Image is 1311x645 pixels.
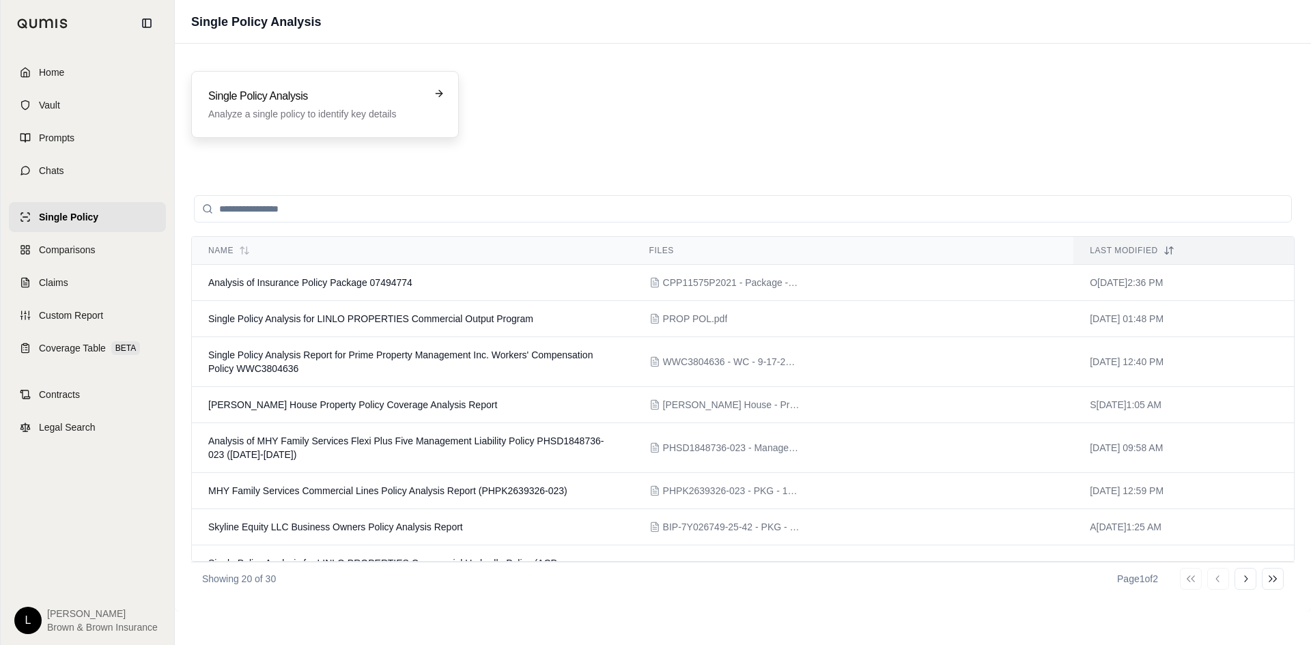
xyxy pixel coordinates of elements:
span: Chats [39,164,64,177]
a: Prompts [9,123,166,153]
td: [DATE] 01:48 PM [1073,301,1294,337]
span: Millan House Property Policy Coverage Analysis Report [208,399,497,410]
span: Home [39,66,64,79]
span: [PERSON_NAME] [47,607,158,620]
span: Skyline Equity LLC Business Owners Policy Analysis Report [208,521,463,532]
span: Contracts [39,388,80,401]
span: PHSD1848736-023 - Management Liability - 1-1-25-26 - Policy.pdf [663,441,800,455]
span: Single Policy Analysis for LINLO PROPERTIES Commercial Umbrella Policy (ACP CU013201982696) [208,558,557,582]
span: BIP-7Y026749-25-42 - PKG - 8-6-25-26 - Policy.pdf [663,520,800,534]
td: [DATE] 12:40 PM [1073,337,1294,387]
th: Files [633,237,1074,265]
span: Single Policy Analysis for LINLO PROPERTIES Commercial Output Program [208,313,533,324]
span: Analysis of MHY Family Services Flexi Plus Five Management Liability Policy PHSD1848736-023 (2025... [208,435,604,460]
p: Showing 20 of 30 [202,572,276,586]
span: PHPK2639326-023 - PKG - 1-1-25-26 - Policy.pdf [663,484,800,498]
span: Comparisons [39,243,95,257]
div: Page 1 of 2 [1117,572,1158,586]
h3: Single Policy Analysis [208,88,423,104]
h1: Single Policy Analysis [191,12,321,31]
span: Single Policy [39,210,98,224]
p: Analyze a single policy to identify key details [208,107,423,121]
a: Coverage TableBETA [9,333,166,363]
span: Legal Search [39,420,96,434]
div: Last modified [1090,245,1278,256]
button: Collapse sidebar [136,12,158,34]
a: Claims [9,268,166,298]
a: Contracts [9,379,166,410]
span: Vault [39,98,60,112]
a: Home [9,57,166,87]
span: CPP11575P2021 - Package - 3-31-25-26 - Policy.pdf [663,276,800,289]
span: Millan House - Property Policy.pdf [663,398,800,412]
span: Analysis of Insurance Policy Package 07494774 [208,277,412,288]
td: [DATE] 09:58 AM [1073,423,1294,473]
span: Claims [39,276,68,289]
span: Coverage Table [39,341,106,355]
span: Single Policy Analysis Report for Prime Property Management Inc. Workers' Compensation Policy WWC... [208,349,593,374]
td: A[DATE]1:25 AM [1073,509,1294,545]
td: [DATE] 12:59 PM [1073,473,1294,509]
span: WWC3804636 - WC - 9-17-25-26.pdf [663,355,800,369]
td: O[DATE]2:36 PM [1073,265,1294,301]
a: Custom Report [9,300,166,330]
a: Legal Search [9,412,166,442]
div: Name [208,245,617,256]
span: BETA [111,341,140,355]
span: PROP POL.pdf [663,312,728,326]
a: Vault [9,90,166,120]
span: MHY Family Services Commercial Lines Policy Analysis Report (PHPK2639326-023) [208,485,567,496]
span: Brown & Brown Insurance [47,620,158,634]
a: Chats [9,156,166,186]
span: Prompts [39,131,74,145]
td: S[DATE]1:05 AM [1073,387,1294,423]
a: Comparisons [9,235,166,265]
img: Qumis Logo [17,18,68,29]
td: [DATE] 03:48 PM [1073,545,1294,595]
span: Custom Report [39,309,103,322]
div: L [14,607,42,634]
a: Single Policy [9,202,166,232]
